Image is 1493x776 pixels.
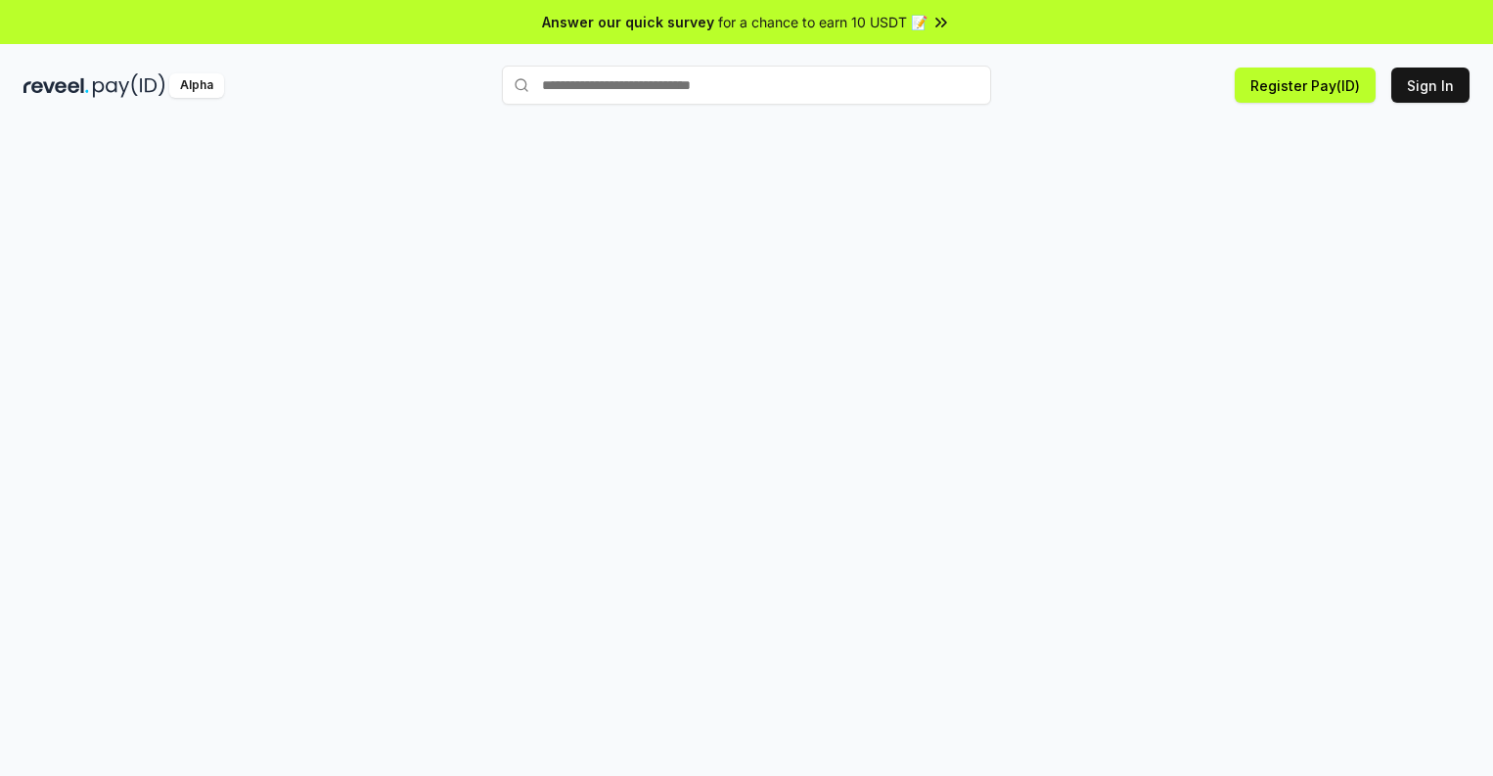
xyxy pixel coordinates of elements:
[718,12,927,32] span: for a chance to earn 10 USDT 📝
[93,73,165,98] img: pay_id
[542,12,714,32] span: Answer our quick survey
[169,73,224,98] div: Alpha
[1391,68,1470,103] button: Sign In
[1235,68,1376,103] button: Register Pay(ID)
[23,73,89,98] img: reveel_dark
